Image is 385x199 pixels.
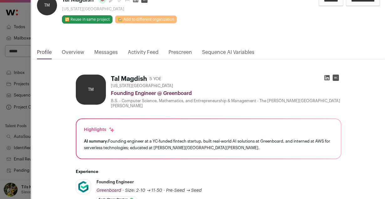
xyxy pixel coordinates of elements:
div: Founding Engineer @ Greenboard [111,90,341,97]
span: Greenboard [96,188,121,193]
a: Prescreen [169,49,192,59]
div: Founding engineer at a YC-funded fintech startup, built real-world AI solutions at Greenboard, an... [84,138,333,151]
h1: Tal Magdish [111,75,147,83]
a: Activity Feed [128,49,159,59]
div: Highlights [84,127,115,133]
span: [US_STATE][GEOGRAPHIC_DATA] [111,83,173,88]
span: · [164,187,165,194]
a: Sequence AI Variables [202,49,254,59]
span: · Size: 2-10 → 11-50 [122,188,163,193]
div: Founding Engineer [96,179,134,185]
div: [US_STATE][GEOGRAPHIC_DATA] [62,7,177,12]
a: Overview [62,49,84,59]
img: 9e034c3e503689edc105982d03d1e9ccc8d4313695cb001fc30bdfff149e11f5.png [76,180,91,194]
a: 🏡 Add to different organization [115,15,177,24]
span: Pre-Seed → Seed [166,188,202,193]
a: Messages [94,49,118,59]
div: 5 YOE [149,76,161,82]
a: Profile [37,49,52,59]
span: AI summary: [84,139,108,143]
div: TM [76,75,106,105]
div: B.S. - Computer Science, Mathematics, and Entrepreneurship & Management - The [PERSON_NAME][GEOGR... [111,98,341,108]
h2: Experience [76,169,341,174]
button: 🔂 Reuse in same project [62,15,112,24]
